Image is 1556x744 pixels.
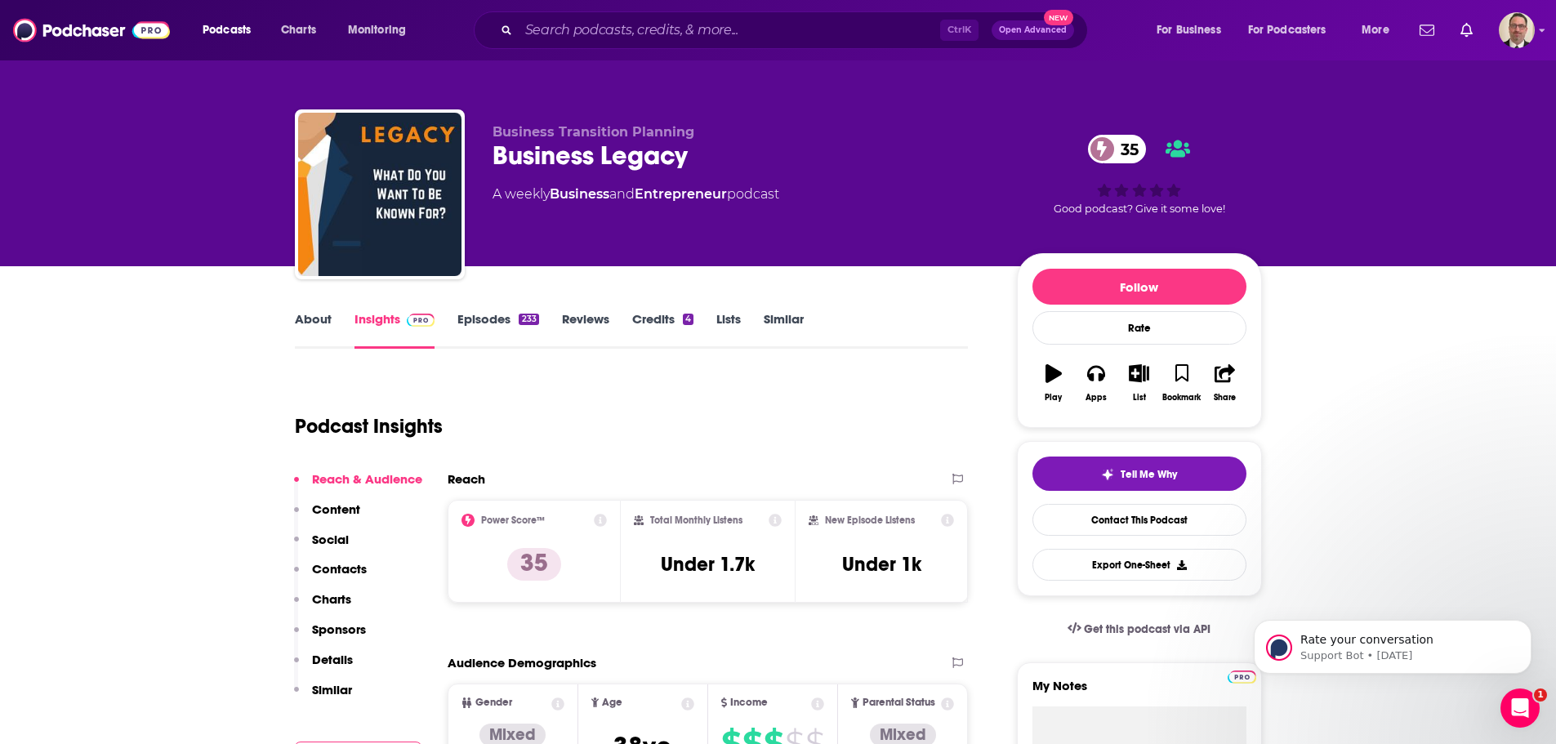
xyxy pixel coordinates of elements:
[550,186,609,202] a: Business
[1499,12,1535,48] span: Logged in as PercPodcast
[716,311,741,349] a: Lists
[493,124,694,140] span: Business Transition Planning
[1214,393,1236,403] div: Share
[294,532,349,562] button: Social
[294,561,367,591] button: Contacts
[407,314,435,327] img: Podchaser Pro
[1117,354,1160,412] button: List
[295,414,443,439] h1: Podcast Insights
[1229,586,1556,700] iframe: Intercom notifications message
[632,311,693,349] a: Credits4
[940,20,979,41] span: Ctrl K
[1075,354,1117,412] button: Apps
[354,311,435,349] a: InsightsPodchaser Pro
[295,311,332,349] a: About
[294,652,353,682] button: Details
[1133,393,1146,403] div: List
[312,621,366,637] p: Sponsors
[1228,668,1256,684] a: Pro website
[1534,688,1547,702] span: 1
[650,515,742,526] h2: Total Monthly Listens
[1203,354,1246,412] button: Share
[348,19,406,42] span: Monitoring
[1157,19,1221,42] span: For Business
[1088,135,1147,163] a: 35
[294,501,360,532] button: Content
[1350,17,1410,43] button: open menu
[519,17,940,43] input: Search podcasts, credits, & more...
[191,17,272,43] button: open menu
[1086,393,1107,403] div: Apps
[1032,311,1246,345] div: Rate
[1228,670,1256,684] img: Podchaser Pro
[294,591,351,621] button: Charts
[1145,17,1242,43] button: open menu
[683,314,693,325] div: 4
[507,548,561,581] p: 35
[825,515,915,526] h2: New Episode Listens
[1413,16,1441,44] a: Show notifications dropdown
[661,552,755,577] h3: Under 1.7k
[1362,19,1389,42] span: More
[312,652,353,667] p: Details
[1121,468,1177,481] span: Tell Me Why
[635,186,727,202] a: Entrepreneur
[1054,203,1225,215] span: Good podcast? Give it some love!
[203,19,251,42] span: Podcasts
[1499,12,1535,48] button: Show profile menu
[294,471,422,501] button: Reach & Audience
[1237,17,1350,43] button: open menu
[1500,688,1540,728] iframe: Intercom live chat
[1248,19,1326,42] span: For Podcasters
[1032,504,1246,536] a: Contact This Podcast
[1044,10,1073,25] span: New
[562,311,609,349] a: Reviews
[992,20,1074,40] button: Open AdvancedNew
[312,471,422,487] p: Reach & Audience
[1017,124,1262,225] div: 35Good podcast? Give it some love!
[602,697,622,708] span: Age
[1101,468,1114,481] img: tell me why sparkle
[312,532,349,547] p: Social
[493,185,779,204] div: A weekly podcast
[312,501,360,517] p: Content
[481,515,545,526] h2: Power Score™
[298,113,461,276] img: Business Legacy
[448,655,596,670] h2: Audience Demographics
[730,697,768,708] span: Income
[1032,269,1246,305] button: Follow
[764,311,804,349] a: Similar
[1162,393,1201,403] div: Bookmark
[312,561,367,577] p: Contacts
[281,19,316,42] span: Charts
[1454,16,1479,44] a: Show notifications dropdown
[1032,549,1246,581] button: Export One-Sheet
[1032,678,1246,706] label: My Notes
[1161,354,1203,412] button: Bookmark
[1054,609,1224,649] a: Get this podcast via API
[294,621,366,652] button: Sponsors
[519,314,538,325] div: 233
[448,471,485,487] h2: Reach
[609,186,635,202] span: and
[842,552,921,577] h3: Under 1k
[312,591,351,607] p: Charts
[13,15,170,46] img: Podchaser - Follow, Share and Rate Podcasts
[1032,354,1075,412] button: Play
[1045,393,1062,403] div: Play
[999,26,1067,34] span: Open Advanced
[270,17,326,43] a: Charts
[475,697,512,708] span: Gender
[489,11,1103,49] div: Search podcasts, credits, & more...
[863,697,935,708] span: Parental Status
[1104,135,1147,163] span: 35
[1499,12,1535,48] img: User Profile
[1032,457,1246,491] button: tell me why sparkleTell Me Why
[294,682,352,712] button: Similar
